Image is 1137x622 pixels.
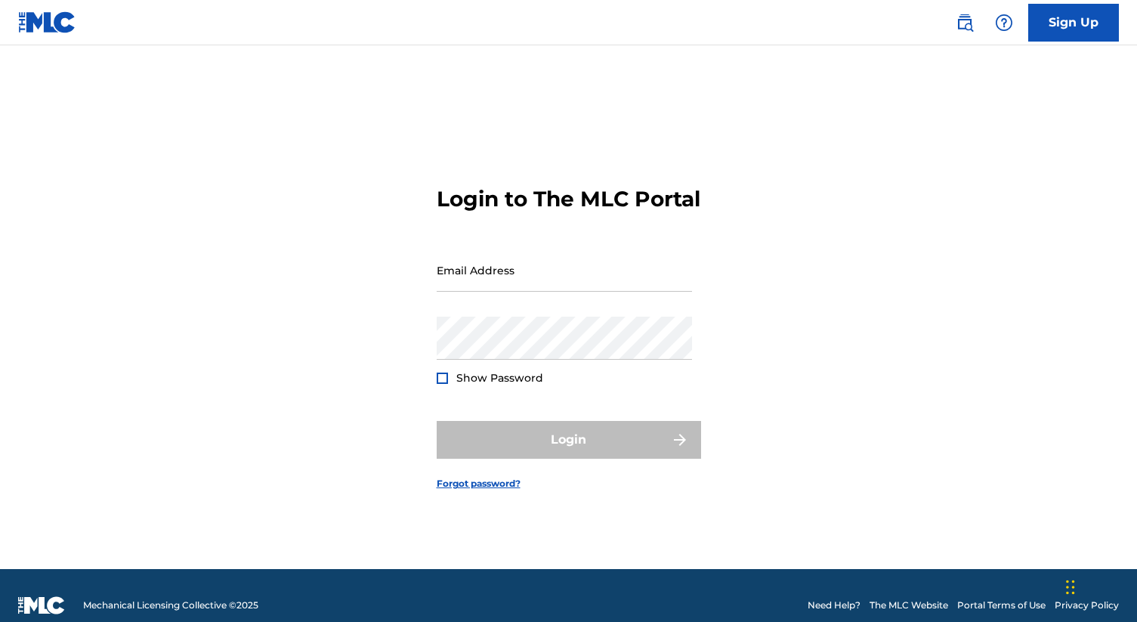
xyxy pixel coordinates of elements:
[995,14,1013,32] img: help
[957,599,1046,612] a: Portal Terms of Use
[808,599,860,612] a: Need Help?
[83,599,258,612] span: Mechanical Licensing Collective © 2025
[456,371,543,385] span: Show Password
[437,477,521,490] a: Forgot password?
[18,11,76,33] img: MLC Logo
[1061,549,1137,622] iframe: Chat Widget
[1028,4,1119,42] a: Sign Up
[18,596,65,614] img: logo
[870,599,948,612] a: The MLC Website
[1055,599,1119,612] a: Privacy Policy
[989,8,1019,38] div: Help
[437,186,700,212] h3: Login to The MLC Portal
[950,8,980,38] a: Public Search
[956,14,974,32] img: search
[1066,565,1075,610] div: Drag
